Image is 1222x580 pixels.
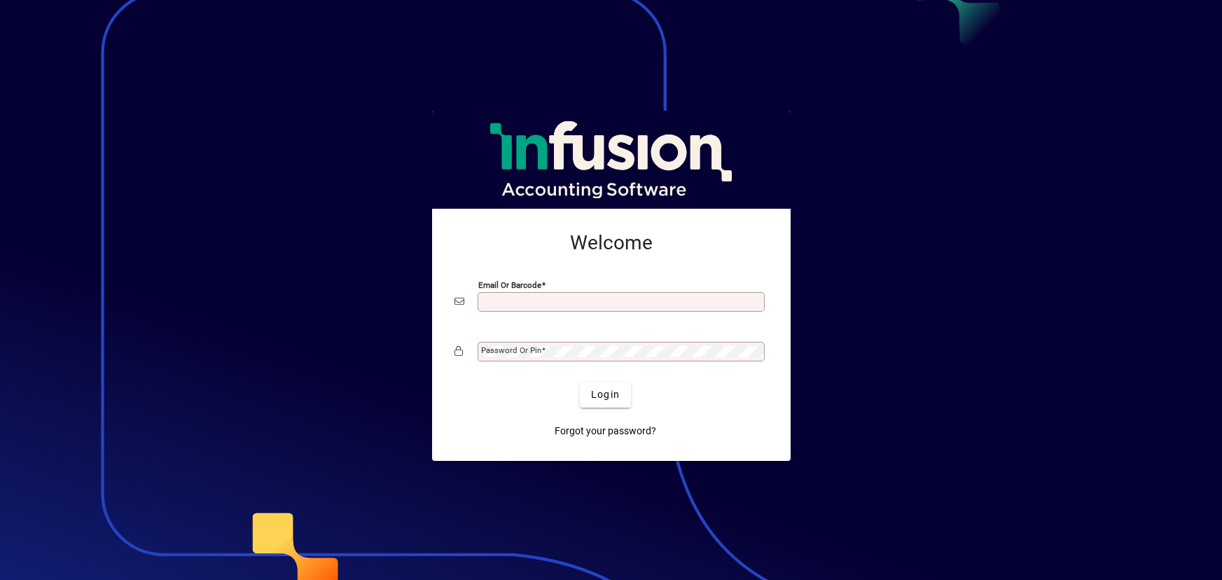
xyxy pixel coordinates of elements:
mat-label: Email or Barcode [478,279,541,289]
button: Login [580,382,631,408]
span: Login [591,387,620,402]
h2: Welcome [454,231,768,255]
a: Forgot your password? [549,419,662,444]
mat-label: Password or Pin [481,345,541,355]
span: Forgot your password? [555,424,656,439]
